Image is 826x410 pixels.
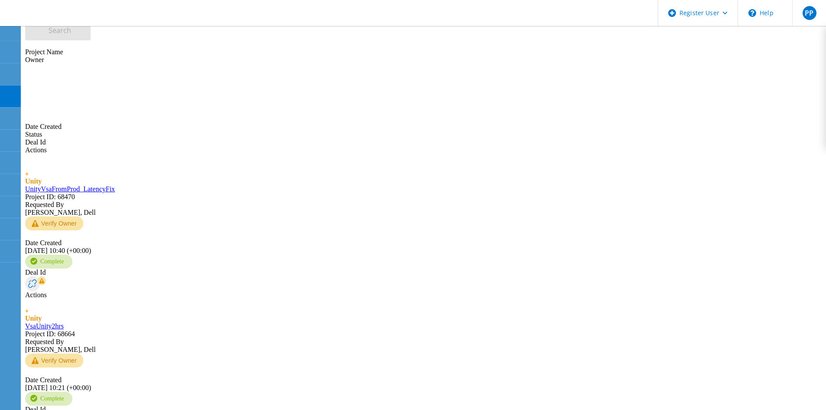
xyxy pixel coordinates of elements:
div: Date Created [25,64,823,131]
button: Verify Owner [25,216,83,230]
div: Status [25,131,823,138]
button: Search [25,21,91,40]
div: Deal Id [25,138,823,146]
a: UnityVsaFromProd_LatencyFix [25,185,115,193]
div: Project Name [25,48,823,56]
span: Unity [25,315,42,322]
div: Date Created [25,239,823,247]
a: Live Optics Dashboard [9,17,102,24]
div: Owner [25,56,823,64]
div: Requested By [25,201,823,209]
span: Project ID: 68664 [25,330,75,338]
svg: \n [748,9,756,17]
div: Actions [25,146,823,154]
span: Project ID: 68470 [25,193,75,200]
button: Verify Owner [25,354,83,367]
span: Search [49,26,71,35]
div: Requested By [25,338,823,346]
a: VsaUnity2hrs [25,322,64,330]
div: [PERSON_NAME], Dell [25,338,823,354]
span: PP [805,10,813,16]
span: Unity [25,177,42,185]
div: Complete [25,392,72,406]
div: Complete [25,255,72,269]
div: [PERSON_NAME], Dell [25,201,823,216]
div: Deal Id [25,269,823,276]
div: Date Created [25,376,823,384]
div: [DATE] 10:21 (+00:00) [25,376,823,392]
div: Actions [25,291,823,299]
div: [DATE] 10:40 (+00:00) [25,239,823,255]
